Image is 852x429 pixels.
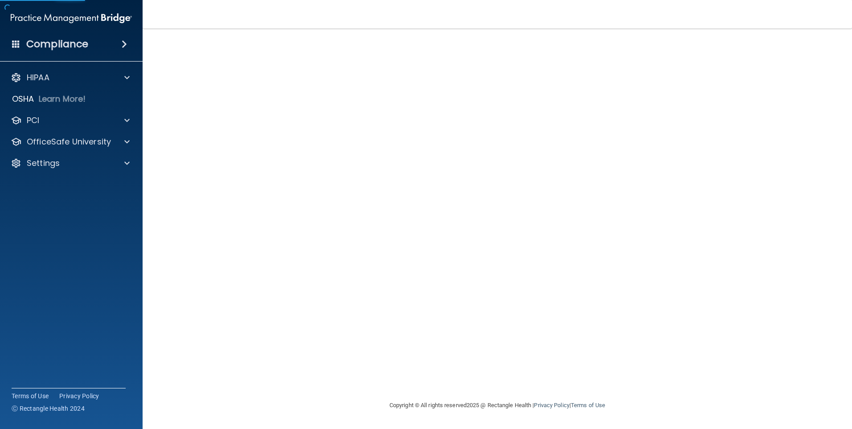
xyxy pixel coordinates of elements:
[11,136,130,147] a: OfficeSafe University
[11,158,130,169] a: Settings
[335,391,660,420] div: Copyright © All rights reserved 2025 @ Rectangle Health | |
[27,158,60,169] p: Settings
[12,392,49,400] a: Terms of Use
[12,404,85,413] span: Ⓒ Rectangle Health 2024
[11,115,130,126] a: PCI
[12,94,34,104] p: OSHA
[26,38,88,50] h4: Compliance
[27,136,111,147] p: OfficeSafe University
[39,94,86,104] p: Learn More!
[11,72,130,83] a: HIPAA
[59,392,99,400] a: Privacy Policy
[534,402,569,408] a: Privacy Policy
[11,9,132,27] img: PMB logo
[571,402,605,408] a: Terms of Use
[27,115,39,126] p: PCI
[27,72,49,83] p: HIPAA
